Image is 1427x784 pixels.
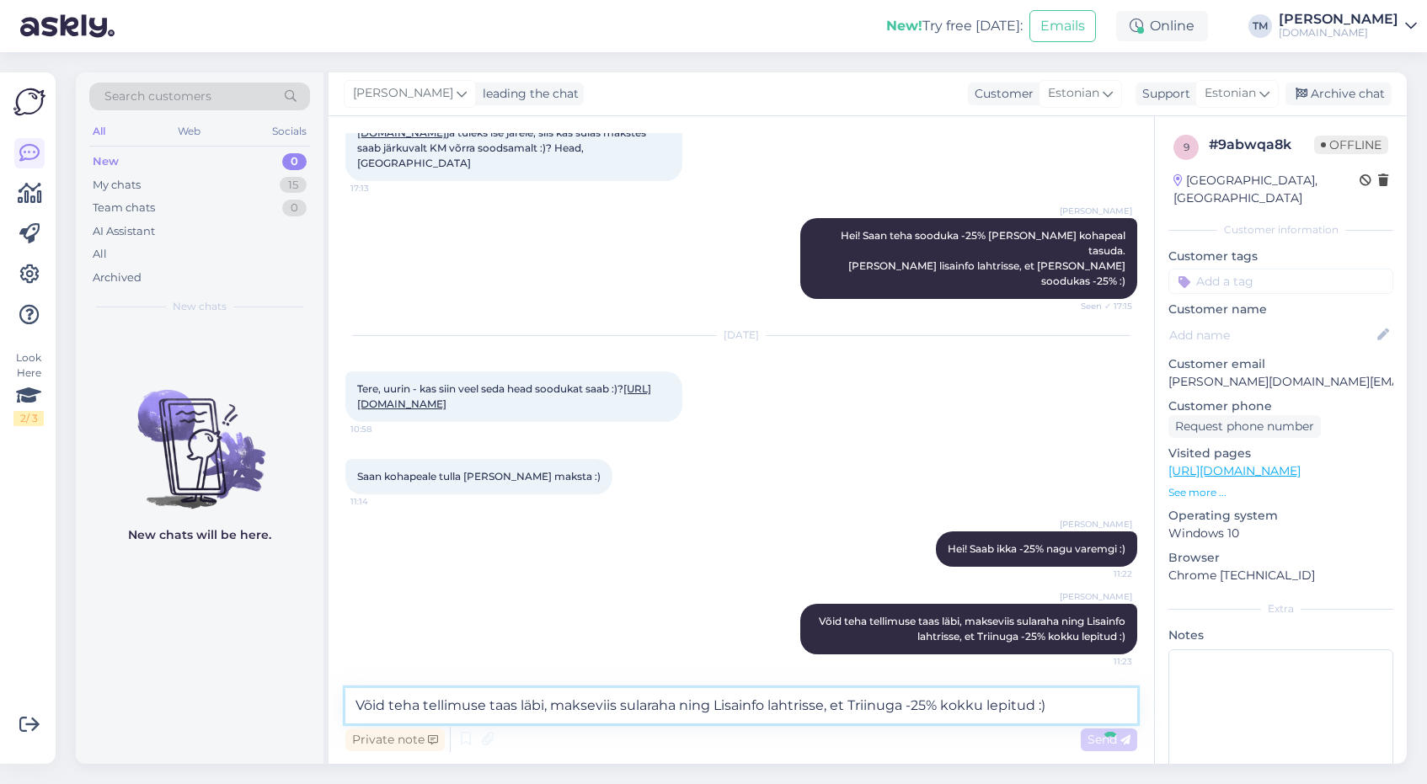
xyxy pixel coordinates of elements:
[1168,248,1393,265] p: Customer tags
[353,84,453,103] span: [PERSON_NAME]
[1173,172,1360,207] div: [GEOGRAPHIC_DATA], [GEOGRAPHIC_DATA]
[1168,601,1393,616] div: Extra
[13,411,44,426] div: 2 / 3
[1209,135,1314,155] div: # 9abwqa8k
[345,328,1137,343] div: [DATE]
[1060,205,1132,217] span: [PERSON_NAME]
[93,177,141,194] div: My chats
[1168,269,1393,294] input: Add a tag
[1168,507,1393,525] p: Operating system
[1060,590,1132,603] span: [PERSON_NAME]
[350,182,414,195] span: 17:13
[350,495,414,508] span: 11:14
[819,615,1128,643] span: Võid teha tellimuse taas läbi, makseviis sularaha ning Lisainfo lahtrisse, et Triinuga -25% kokku...
[93,223,155,240] div: AI Assistant
[280,177,307,194] div: 15
[1136,85,1190,103] div: Support
[476,85,579,103] div: leading the chat
[841,229,1128,287] span: Hei! Saan teha sooduka -25% [PERSON_NAME] kohapeal tasuda. [PERSON_NAME] lisainfo lahtrisse, et [...
[1168,525,1393,542] p: Windows 10
[1168,463,1301,478] a: [URL][DOMAIN_NAME]
[1169,326,1374,344] input: Add name
[1314,136,1388,154] span: Offline
[282,153,307,170] div: 0
[128,526,271,544] p: New chats will be here.
[1168,373,1393,391] p: [PERSON_NAME][DOMAIN_NAME][EMAIL_ADDRESS][PERSON_NAME][DOMAIN_NAME]
[1029,10,1096,42] button: Emails
[886,16,1023,36] div: Try free [DATE]:
[1168,549,1393,567] p: Browser
[1048,84,1099,103] span: Estonian
[93,246,107,263] div: All
[1168,397,1393,415] p: Customer phone
[1279,13,1398,26] div: [PERSON_NAME]
[350,423,414,435] span: 10:58
[282,200,307,216] div: 0
[1116,11,1208,41] div: Online
[357,382,651,410] span: Tere, uurin - kas siin veel seda head soodukat saab :)?
[1168,445,1393,462] p: Visited pages
[1285,83,1392,105] div: Archive chat
[1168,355,1393,373] p: Customer email
[1168,415,1321,438] div: Request phone number
[1069,568,1132,580] span: 11:22
[1168,485,1393,500] p: See more ...
[968,85,1034,103] div: Customer
[357,470,601,483] span: Saan kohapeale tulla [PERSON_NAME] maksta :)
[89,120,109,142] div: All
[104,88,211,105] span: Search customers
[1279,26,1398,40] div: [DOMAIN_NAME]
[93,269,142,286] div: Archived
[1205,84,1256,103] span: Estonian
[76,360,323,511] img: No chats
[886,18,922,34] b: New!
[93,153,119,170] div: New
[13,86,45,118] img: Askly Logo
[948,542,1125,555] span: Hei! Saab ikka -25% nagu varemgi :)
[1248,14,1272,38] div: TM
[1069,655,1132,668] span: 11:23
[174,120,204,142] div: Web
[1279,13,1417,40] a: [PERSON_NAME][DOMAIN_NAME]
[1184,141,1189,153] span: 9
[1168,222,1393,237] div: Customer information
[269,120,310,142] div: Socials
[173,299,227,314] span: New chats
[13,350,44,426] div: Look Here
[1168,301,1393,318] p: Customer name
[1168,627,1393,644] p: Notes
[1069,300,1132,312] span: Seen ✓ 17:15
[1060,518,1132,531] span: [PERSON_NAME]
[93,200,155,216] div: Team chats
[1168,567,1393,584] p: Chrome [TECHNICAL_ID]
